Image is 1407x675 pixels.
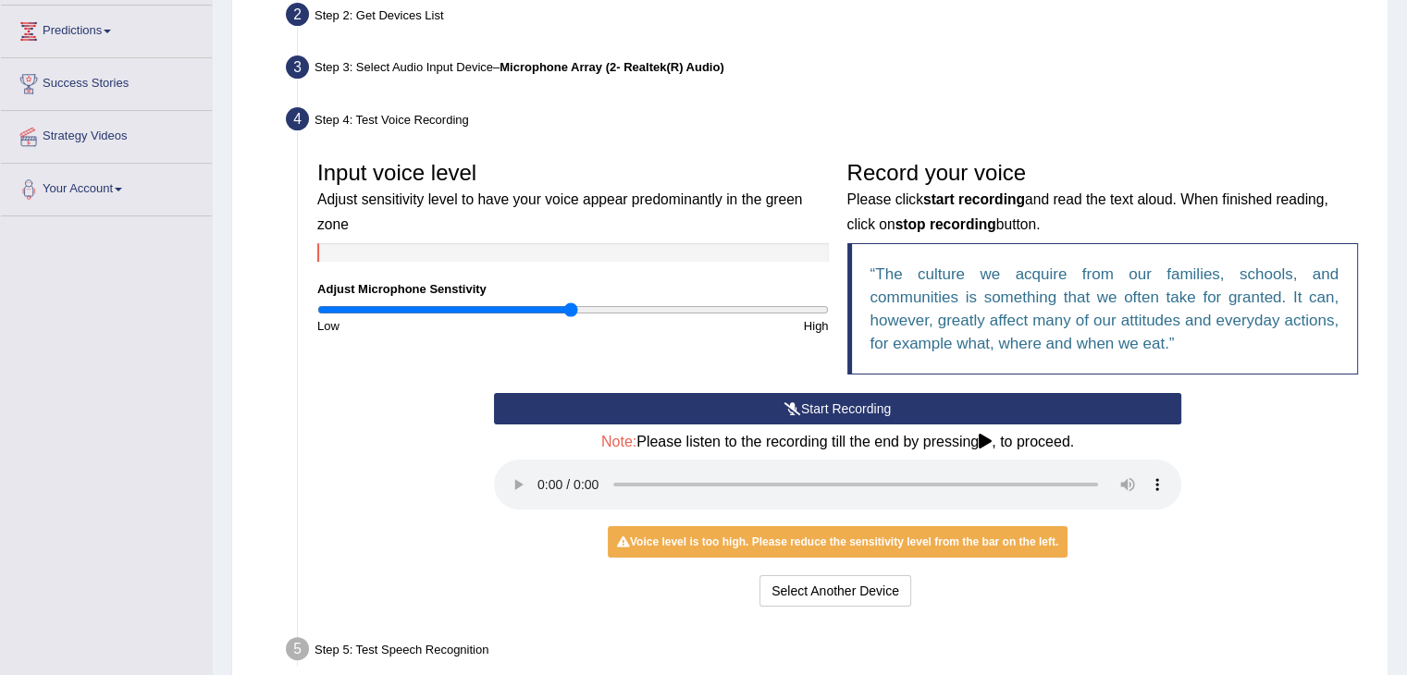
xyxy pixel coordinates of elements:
[317,191,802,231] small: Adjust sensitivity level to have your voice appear predominantly in the green zone
[494,393,1181,424] button: Start Recording
[493,60,724,74] span: –
[278,632,1379,672] div: Step 5: Test Speech Recognition
[895,216,996,232] b: stop recording
[1,164,212,210] a: Your Account
[847,191,1328,231] small: Please click and read the text aloud. When finished reading, click on button.
[608,526,1068,558] div: Voice level is too high. Please reduce the sensitivity level from the bar on the left.
[317,280,487,298] label: Adjust Microphone Senstivity
[923,191,1025,207] b: start recording
[759,575,911,607] button: Select Another Device
[317,161,829,234] h3: Input voice level
[573,317,837,335] div: High
[1,111,212,157] a: Strategy Videos
[601,434,636,449] span: Note:
[1,6,212,52] a: Predictions
[870,265,1339,352] q: The culture we acquire from our families, schools, and communities is something that we often tak...
[1,58,212,104] a: Success Stories
[308,317,573,335] div: Low
[494,434,1181,450] h4: Please listen to the recording till the end by pressing , to proceed.
[278,102,1379,142] div: Step 4: Test Voice Recording
[278,50,1379,91] div: Step 3: Select Audio Input Device
[847,161,1359,234] h3: Record your voice
[500,60,723,74] b: Microphone Array (2- Realtek(R) Audio)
